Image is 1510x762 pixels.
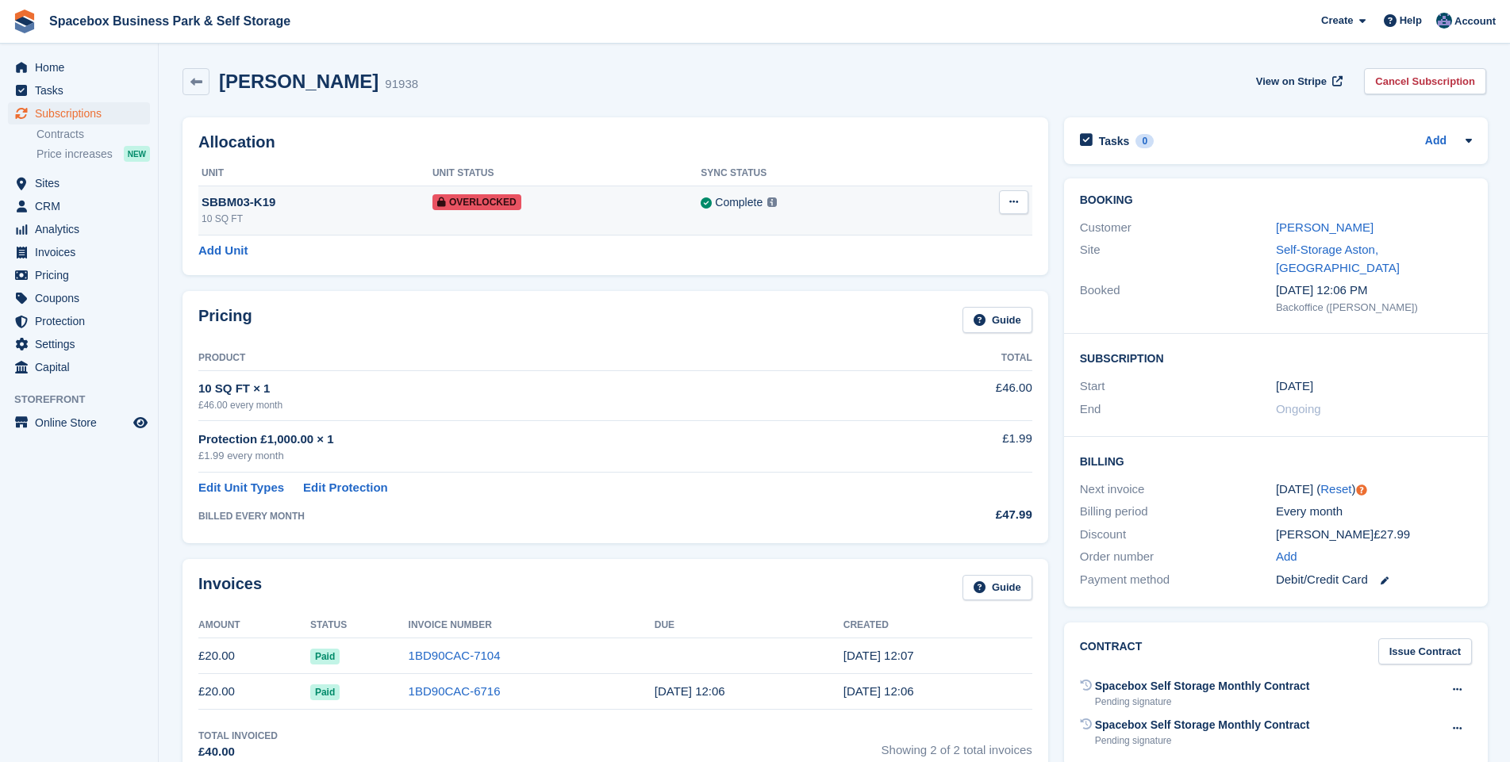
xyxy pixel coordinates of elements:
[1080,377,1276,396] div: Start
[1400,13,1422,29] span: Help
[8,241,150,263] a: menu
[767,197,777,207] img: icon-info-grey-7440780725fd019a000dd9b08b2336e03edf1995a4989e88bcd33f0948082b44.svg
[843,649,914,662] time: 2025-07-21 11:07:38 UTC
[310,613,409,638] th: Status
[198,674,310,710] td: £20.00
[198,431,897,449] div: Protection £1,000.00 × 1
[37,145,150,163] a: Price increases NEW
[1354,483,1369,497] div: Tooltip anchor
[198,613,310,638] th: Amount
[198,307,252,333] h2: Pricing
[1099,134,1130,148] h2: Tasks
[962,307,1032,333] a: Guide
[8,287,150,309] a: menu
[1276,571,1472,589] div: Debit/Credit Card
[219,71,378,92] h2: [PERSON_NAME]
[1364,68,1486,94] a: Cancel Subscription
[655,613,843,638] th: Due
[8,310,150,332] a: menu
[715,194,763,211] div: Complete
[1095,733,1310,748] div: Pending signature
[409,613,655,638] th: Invoice Number
[432,161,701,186] th: Unit Status
[35,195,130,217] span: CRM
[198,575,262,601] h2: Invoices
[1080,638,1143,664] h2: Contract
[8,412,150,434] a: menu
[198,398,897,412] div: £46.00 every month
[303,479,388,497] a: Edit Protection
[198,380,897,398] div: 10 SQ FT × 1
[198,346,897,371] th: Product
[13,10,37,33] img: stora-icon-8386f47178a22dfd0bd8f6a31ec36ba5ce8667c1dd55bd0f319d3a0aa187defe.svg
[409,684,501,698] a: 1BD90CAC-6716
[1276,300,1472,316] div: Backoffice ([PERSON_NAME])
[35,241,130,263] span: Invoices
[1276,481,1472,499] div: [DATE] ( )
[432,194,521,210] span: Overlocked
[310,649,340,664] span: Paid
[1378,638,1472,664] a: Issue Contract
[843,613,1032,638] th: Created
[1080,526,1276,544] div: Discount
[385,75,418,94] div: 91938
[1135,134,1154,148] div: 0
[1080,350,1472,366] h2: Subscription
[1080,503,1276,521] div: Billing period
[198,743,278,761] div: £40.00
[8,102,150,124] a: menu
[35,172,130,194] span: Sites
[198,729,278,743] div: Total Invoiced
[1454,13,1496,29] span: Account
[35,218,130,240] span: Analytics
[1276,377,1313,396] time: 2025-06-21 00:00:00 UTC
[1250,68,1346,94] a: View on Stripe
[1095,695,1310,709] div: Pending signature
[1276,548,1297,566] a: Add
[1256,74,1327,90] span: View on Stripe
[1080,481,1276,499] div: Next invoice
[1080,281,1276,315] div: Booked
[1321,13,1353,29] span: Create
[8,79,150,101] a: menu
[8,356,150,378] a: menu
[8,195,150,217] a: menu
[962,575,1032,601] a: Guide
[1080,194,1472,207] h2: Booking
[198,638,310,674] td: £20.00
[131,413,150,432] a: Preview store
[124,146,150,162] div: NEW
[1436,13,1452,29] img: Daud
[655,684,725,698] time: 2025-06-22 11:06:55 UTC
[1276,220,1374,234] a: [PERSON_NAME]
[35,412,130,434] span: Online Store
[35,356,130,378] span: Capital
[1276,526,1472,544] div: [PERSON_NAME]£27.99
[35,56,130,78] span: Home
[1080,241,1276,277] div: Site
[8,218,150,240] a: menu
[198,161,432,186] th: Unit
[14,392,158,408] span: Storefront
[198,448,897,464] div: £1.99 every month
[897,421,1032,473] td: £1.99
[37,147,113,162] span: Price increases
[897,370,1032,420] td: £46.00
[35,333,130,355] span: Settings
[198,509,897,523] div: BILLED EVERY MONTH
[202,193,432,212] div: SBBM03-K19
[198,133,1032,151] h2: Allocation
[1080,400,1276,419] div: End
[843,684,914,698] time: 2025-06-21 11:06:56 UTC
[1276,281,1472,300] div: [DATE] 12:06 PM
[43,8,297,34] a: Spacebox Business Park & Self Storage
[8,264,150,286] a: menu
[701,161,932,186] th: Sync Status
[35,102,130,124] span: Subscriptions
[35,287,130,309] span: Coupons
[8,56,150,78] a: menu
[1095,717,1310,733] div: Spacebox Self Storage Monthly Contract
[897,506,1032,524] div: £47.99
[1425,132,1447,151] a: Add
[198,479,284,497] a: Edit Unit Types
